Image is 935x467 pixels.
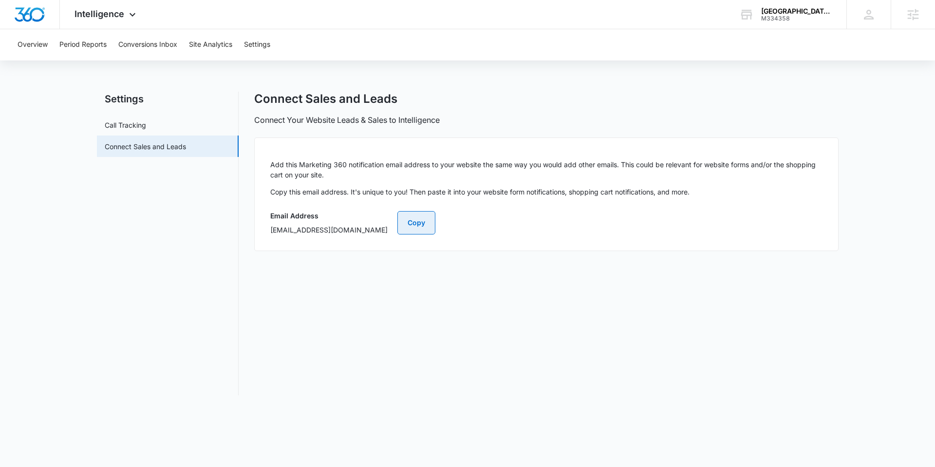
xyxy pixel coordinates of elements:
button: Site Analytics [189,29,232,60]
h2: Settings [97,92,239,106]
button: Overview [18,29,48,60]
div: account name [761,7,832,15]
p: Connect Your Website Leads & Sales to Intelligence [254,114,440,126]
div: account id [761,15,832,22]
a: Connect Sales and Leads [105,141,186,152]
a: Call Tracking [105,120,146,130]
p: Add this Marketing 360 notification email address to your website the same way you would add othe... [270,159,823,180]
h1: Connect Sales and Leads [254,92,397,106]
button: Period Reports [59,29,107,60]
p: [EMAIL_ADDRESS][DOMAIN_NAME] [270,225,388,235]
button: Settings [244,29,270,60]
button: Conversions Inbox [118,29,177,60]
p: Copy this email address. It's unique to you! Then paste it into your website form notifications, ... [270,187,823,197]
button: Copy [397,211,435,234]
p: Email Address [270,211,388,221]
span: Intelligence [75,9,124,19]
